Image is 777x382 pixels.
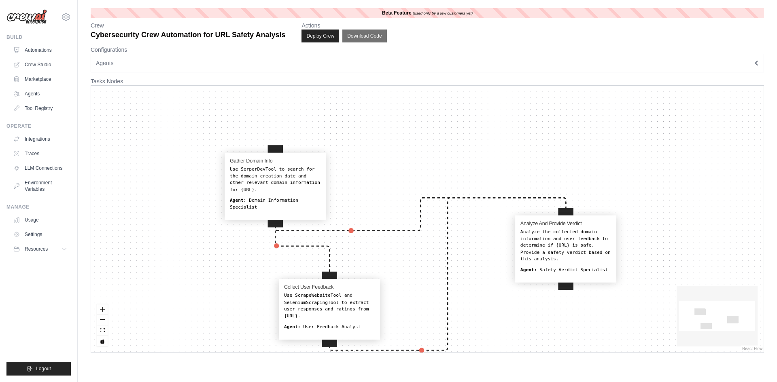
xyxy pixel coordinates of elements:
div: Gather Domain InfoUse SerperDevTool to search for the domain creation date and other relevant dom... [225,153,326,220]
h4: Gather Domain Info [230,158,321,164]
iframe: Chat Widget [737,343,777,382]
h4: Analyze And Provide Verdict [520,220,611,226]
p: Cybersecurity Crew Automation for URL Safety Analysis [91,30,285,40]
button: Logout [6,362,71,376]
span: Resources [25,246,48,252]
h4: Collect User Feedback [284,284,375,290]
b: Beta Feature [382,10,412,16]
a: Traces [10,147,71,160]
span: Agents [96,59,114,67]
button: Download Code [342,30,386,42]
i: (used only by a few customers yet) [413,11,473,15]
a: Marketplace [10,73,71,86]
a: Agents [10,87,71,100]
a: Integrations [10,133,71,146]
p: Tasks Nodes [91,77,764,85]
a: Crew Studio [10,58,71,71]
div: Collect User FeedbackUse ScrapeWebsiteTool and SeleniumScrapingTool to extract user responses and... [279,279,380,340]
div: Safety Verdict Specialist [520,266,611,273]
a: Tool Registry [10,102,71,115]
a: Automations [10,44,71,57]
div: Use SerperDevTool to search for the domain creation date and other relevant domain information fo... [230,166,321,193]
a: Environment Variables [10,176,71,196]
div: Domain Information Specialist [230,197,321,211]
button: Deploy Crew [301,30,339,42]
p: Configurations [91,46,764,54]
button: Resources [10,243,71,255]
g: Edge from gather_domain_info to analyze_and_provide_verdict [275,198,566,233]
a: Usage [10,213,71,226]
button: zoom out [97,315,108,325]
div: Use ScrapeWebsiteTool and SeleniumScrapingTool to extract user responses and ratings from {URL}. [284,292,375,319]
div: React Flow controls [97,304,108,346]
button: Agents [91,54,764,72]
div: Operate [6,123,71,129]
span: Logout [36,365,51,372]
button: toggle interactivity [97,336,108,346]
div: Analyze And Provide VerdictAnalyze the collected domain information and user feedback to determin... [515,215,616,283]
div: User Feedback Analyst [284,323,375,330]
b: Agent: [230,198,246,203]
div: Manage [6,204,71,210]
div: Build [6,34,71,40]
div: Analyze the collected domain information and user feedback to determine if {URL} is safe. Provide... [520,228,611,262]
b: Agent: [284,324,301,329]
img: Logo [6,9,47,25]
g: Edge from collect_user_feedback to analyze_and_provide_verdict [329,198,566,350]
button: zoom in [97,304,108,315]
a: Settings [10,228,71,241]
g: Edge from gather_domain_info to collect_user_feedback [275,221,329,272]
button: fit view [97,325,108,336]
p: Actions [301,21,386,30]
b: Agent: [520,267,537,272]
a: LLM Connections [10,162,71,175]
p: Crew [91,21,285,30]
